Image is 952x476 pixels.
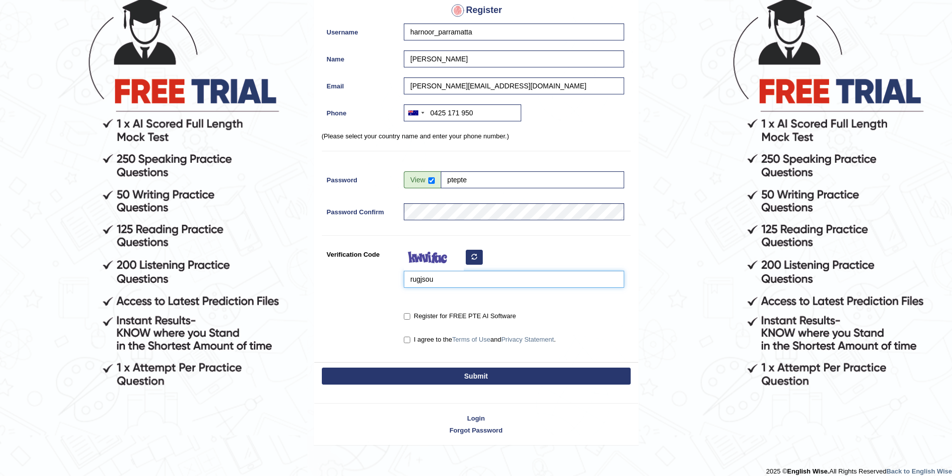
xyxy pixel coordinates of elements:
strong: English Wise. [787,468,829,475]
h4: Register [322,2,631,18]
button: Submit [322,368,631,385]
label: Password [322,171,399,185]
label: Register for FREE PTE AI Software [404,311,516,321]
input: Show/Hide Password [428,177,435,184]
a: Forgot Password [314,426,638,435]
a: Terms of Use [452,336,491,343]
label: Password Confirm [322,203,399,217]
label: Phone [322,104,399,118]
label: Name [322,50,399,64]
a: Login [314,414,638,423]
label: I agree to the and . [404,335,556,345]
div: Australia: +61 [404,105,427,121]
p: (Please select your country name and enter your phone number.) [322,131,631,141]
input: Register for FREE PTE AI Software [404,313,410,320]
label: Username [322,23,399,37]
a: Back to English Wise [887,468,952,475]
label: Verification Code [322,246,399,259]
div: 2025 © All Rights Reserved [766,462,952,476]
a: Privacy Statement [501,336,554,343]
label: Email [322,77,399,91]
input: I agree to theTerms of UseandPrivacy Statement. [404,337,410,343]
input: +61 412 345 678 [404,104,521,121]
